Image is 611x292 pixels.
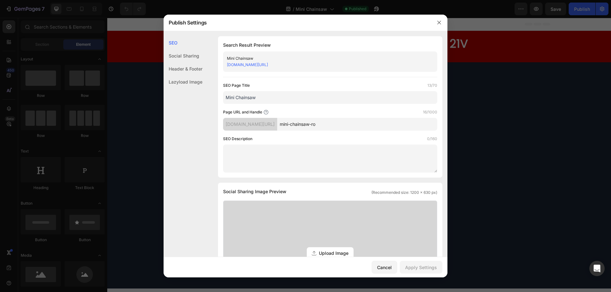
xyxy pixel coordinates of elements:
[164,49,202,62] div: Social Sharing
[223,118,277,131] div: [DOMAIN_NAME][URL]
[61,18,443,34] h2: Fierăstrău de grădină fără fir, 6 inci, 21V
[164,62,202,75] div: Header & Footer
[223,82,250,89] label: SEO Page Title
[164,14,431,31] div: Publish Settings
[223,109,262,115] label: Page URL and Handle
[227,62,268,67] a: [DOMAIN_NAME][URL]
[372,261,397,274] button: Cancel
[277,118,437,131] input: Handle
[223,41,437,49] h1: Search Result Preview
[423,109,437,115] label: 16/1000
[371,190,437,195] span: (Recommended size: 1200 x 630 px)
[400,261,442,274] button: Apply Settings
[427,82,437,89] label: 13/70
[227,55,423,62] div: Mini Chainsaw
[589,261,605,276] div: Open Intercom Messenger
[164,75,202,88] div: Lazyload Image
[223,91,437,104] input: Title
[427,136,437,142] label: 0/160
[377,264,392,271] div: Cancel
[405,264,437,271] div: Apply Settings
[223,136,252,142] label: SEO Description
[223,188,286,195] span: Social Sharing Image Preview
[180,60,324,250] img: gempages_570875230684185415-59ce3374-73af-4f60-a23f-686ce70051a5.png
[164,36,202,49] div: SEO
[319,250,348,256] span: Upload Image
